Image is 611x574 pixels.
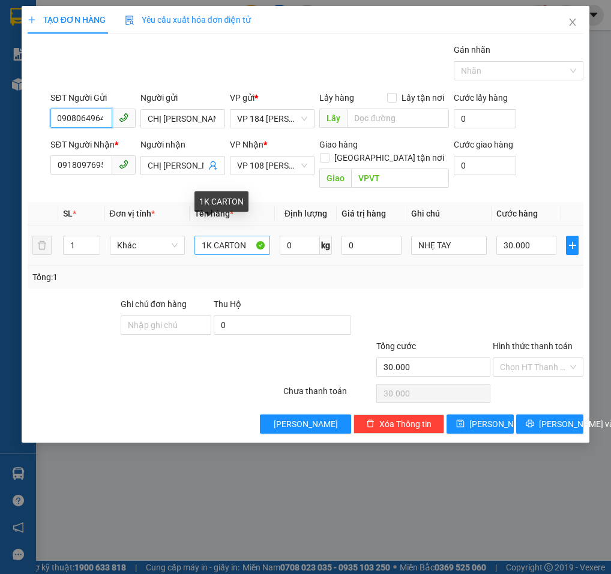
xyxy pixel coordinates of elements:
div: SĐT Người Gửi [50,91,135,104]
span: VP Nhận [230,140,263,149]
label: Gán nhãn [454,45,490,55]
span: [PERSON_NAME] [469,417,534,431]
span: close [568,17,577,27]
div: Người gửi [140,91,225,104]
label: Cước lấy hàng [454,93,508,103]
span: TẠO ĐƠN HÀNG [28,15,106,25]
input: Cước giao hàng [454,156,516,175]
span: Increase Value [86,236,100,245]
span: phone [119,160,128,169]
input: Dọc đường [351,169,449,188]
img: icon [125,16,134,25]
input: VD: Bàn, Ghế [194,236,270,255]
input: Ghi Chú [411,236,487,255]
span: Lấy [319,109,347,128]
span: plus [567,241,579,250]
span: printer [526,419,534,429]
span: user-add [208,161,218,170]
span: Decrease Value [86,245,100,254]
div: VP gửi [230,91,315,104]
label: Cước giao hàng [454,140,513,149]
button: deleteXóa Thông tin [354,414,444,434]
div: Tổng: 1 [32,271,238,284]
span: Lấy tận nơi [397,91,449,104]
span: save [456,419,465,429]
button: plus [566,236,579,255]
span: delete [366,419,375,429]
span: Định lượng [284,209,327,218]
span: Thu Hộ [214,299,241,309]
span: phone [119,113,128,122]
span: kg [320,236,332,255]
button: [PERSON_NAME] [260,414,351,434]
button: printer[PERSON_NAME] và In [516,414,583,434]
span: Xóa Thông tin [379,417,432,431]
span: Giao [319,169,351,188]
div: SĐT Người Nhận [50,138,135,151]
span: [PERSON_NAME] [274,417,338,431]
button: delete [32,236,52,255]
span: Giá trị hàng [342,209,386,218]
span: VP 108 Lê Hồng Phong - Vũng Tàu [237,157,307,175]
span: [GEOGRAPHIC_DATA] tận nơi [330,151,449,164]
div: Người nhận [140,138,225,151]
span: Tổng cước [376,341,416,351]
span: Giao hàng [319,140,358,149]
span: Cước hàng [496,209,538,218]
span: SL [63,209,73,218]
span: VP 184 Nguyễn Văn Trỗi - HCM [237,110,307,128]
label: Ghi chú đơn hàng [121,299,187,309]
span: up [90,238,97,245]
span: plus [28,16,36,24]
span: Yêu cầu xuất hóa đơn điện tử [125,15,251,25]
input: Ghi chú đơn hàng [121,315,211,335]
button: save[PERSON_NAME] [447,414,514,434]
input: Cước lấy hàng [454,109,516,128]
input: Dọc đường [347,109,449,128]
input: 0 [342,236,402,255]
label: Hình thức thanh toán [493,341,573,351]
div: Chưa thanh toán [282,384,375,405]
button: Close [556,6,589,40]
th: Ghi chú [406,202,492,226]
span: Đơn vị tính [110,209,155,218]
span: Lấy hàng [319,93,354,103]
span: down [90,247,97,254]
span: Khác [117,236,178,254]
div: 1K CARTON [194,191,248,212]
